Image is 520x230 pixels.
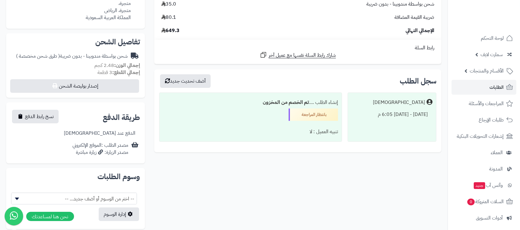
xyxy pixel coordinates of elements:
[16,53,128,60] div: شحن بواسطة مندوبينا - بدون ضريبة
[163,97,338,109] div: إنشاء الطلب ....
[474,182,485,189] span: جديد
[478,6,514,19] img: logo-2.png
[489,165,503,173] span: المدونة
[94,62,140,69] small: 2.48 كجم
[452,31,516,46] a: لوحة التحكم
[289,109,338,121] div: بانتظار المراجعة
[491,148,503,157] span: العملاء
[481,50,503,59] span: سمارت لايف
[470,67,504,75] span: الأقسام والمنتجات
[112,69,140,76] strong: إجمالي القطع:
[452,145,516,160] a: العملاء
[394,14,434,21] span: ضريبة القيمة المضافة
[260,51,336,59] a: شارك رابط السلة نفسها مع عميل آخر
[163,126,338,138] div: تنبيه العميل : لا
[103,114,140,121] h2: طريقة الدفع
[452,194,516,209] a: السلات المتروكة0
[160,74,211,88] button: أضف تحديث جديد
[452,178,516,193] a: وآتس آبجديد
[161,14,176,21] span: 80.1
[452,162,516,176] a: المدونة
[452,211,516,225] a: أدوات التسويق
[452,113,516,127] a: طلبات الإرجاع
[10,79,139,93] button: إصدار بوليصة الشحن
[72,149,128,156] div: مصدر الزيارة: زيارة مباشرة
[72,142,128,156] div: مصدر الطلب :الموقع الإلكتروني
[452,96,516,111] a: المراجعات والأسئلة
[452,129,516,144] a: إشعارات التحويلات البنكية
[161,1,176,8] span: 35.0
[352,109,432,121] div: [DATE] - [DATE] 6:05 م
[11,173,140,180] h2: وسوم الطلبات
[99,207,139,221] a: إدارة الوسوم
[473,181,503,190] span: وآتس آب
[481,34,504,43] span: لوحة التحكم
[64,130,135,137] div: الدفع عند [DEMOGRAPHIC_DATA]
[400,77,436,85] h3: سجل الطلب
[12,110,59,123] button: نسخ رابط الدفع
[373,99,425,106] div: [DEMOGRAPHIC_DATA]
[11,193,137,205] span: -- اختر من الوسوم أو أضف جديد... --
[489,83,504,92] span: الطلبات
[97,69,140,76] small: 3 قطعة
[269,52,336,59] span: شارك رابط السلة نفسها مع عميل آخر
[406,27,434,34] span: الإجمالي النهائي
[479,116,504,124] span: طلبات الإرجاع
[366,1,434,8] span: شحن بواسطة مندوبينا - بدون ضريبة
[452,80,516,95] a: الطلبات
[11,38,140,46] h2: تفاصيل الشحن
[469,99,504,108] span: المراجعات والأسئلة
[114,62,140,69] strong: إجمالي الوزن:
[457,132,504,141] span: إشعارات التحويلات البنكية
[467,198,475,206] span: 0
[25,113,54,120] span: نسخ رابط الدفع
[476,214,503,222] span: أدوات التسويق
[157,44,439,51] div: رابط السلة
[161,27,180,34] span: 649.3
[467,197,504,206] span: السلات المتروكة
[11,193,137,204] span: -- اختر من الوسوم أو أضف جديد... --
[263,99,309,106] b: تم الخصم من المخزون
[16,52,60,60] span: ( طرق شحن مخصصة )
